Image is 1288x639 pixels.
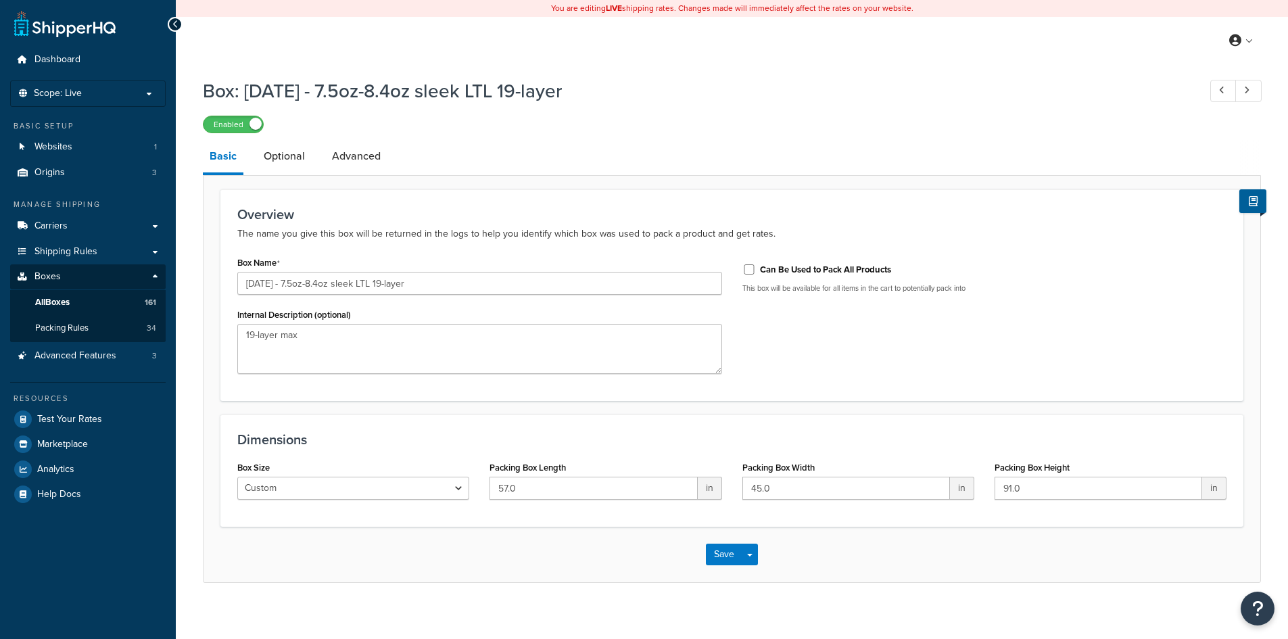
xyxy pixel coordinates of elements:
li: Packing Rules [10,316,166,341]
a: Websites1 [10,135,166,160]
textarea: 19-layer max [237,324,722,374]
div: Resources [10,393,166,404]
label: Can Be Used to Pack All Products [760,264,891,276]
button: Show Help Docs [1239,189,1266,213]
span: 3 [152,350,157,362]
label: Enabled [204,116,263,133]
a: Carriers [10,214,166,239]
a: Advanced Features3 [10,344,166,369]
span: Shipping Rules [34,246,97,258]
span: in [1202,477,1226,500]
a: Test Your Rates [10,407,166,431]
a: Previous Record [1210,80,1237,102]
a: Shipping Rules [10,239,166,264]
li: Boxes [10,264,166,341]
span: All Boxes [35,297,70,308]
span: 34 [147,323,156,334]
span: Carriers [34,220,68,232]
span: Websites [34,141,72,153]
li: Advanced Features [10,344,166,369]
a: Help Docs [10,482,166,506]
b: LIVE [606,2,622,14]
li: Origins [10,160,166,185]
button: Save [706,544,742,565]
a: Advanced [325,140,387,172]
p: This box will be available for all items in the cart to potentially pack into [742,283,1227,293]
label: Internal Description (optional) [237,310,351,320]
span: Analytics [37,464,74,475]
label: Box Name [237,258,280,268]
h3: Dimensions [237,432,1226,447]
span: in [698,477,722,500]
a: Origins3 [10,160,166,185]
h1: Box: [DATE] - 7.5oz-8.4oz sleek LTL 19-layer [203,78,1185,104]
span: 161 [145,297,156,308]
span: Dashboard [34,54,80,66]
span: Test Your Rates [37,414,102,425]
span: Advanced Features [34,350,116,362]
a: Next Record [1235,80,1262,102]
label: Packing Box Width [742,463,815,473]
button: Open Resource Center [1241,592,1274,625]
a: Marketplace [10,432,166,456]
label: Box Size [237,463,270,473]
div: Basic Setup [10,120,166,132]
span: Marketplace [37,439,88,450]
h3: Overview [237,207,1226,222]
span: Packing Rules [35,323,89,334]
a: Optional [257,140,312,172]
a: AllBoxes161 [10,290,166,315]
a: Dashboard [10,47,166,72]
p: The name you give this box will be returned in the logs to help you identify which box was used t... [237,226,1226,242]
label: Packing Box Height [995,463,1070,473]
span: in [950,477,974,500]
a: Analytics [10,457,166,481]
a: Boxes [10,264,166,289]
span: Scope: Live [34,88,82,99]
li: Websites [10,135,166,160]
label: Packing Box Length [490,463,566,473]
span: 3 [152,167,157,179]
span: Origins [34,167,65,179]
span: Boxes [34,271,61,283]
div: Manage Shipping [10,199,166,210]
a: Basic [203,140,243,175]
span: 1 [154,141,157,153]
span: Help Docs [37,489,81,500]
a: Packing Rules34 [10,316,166,341]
